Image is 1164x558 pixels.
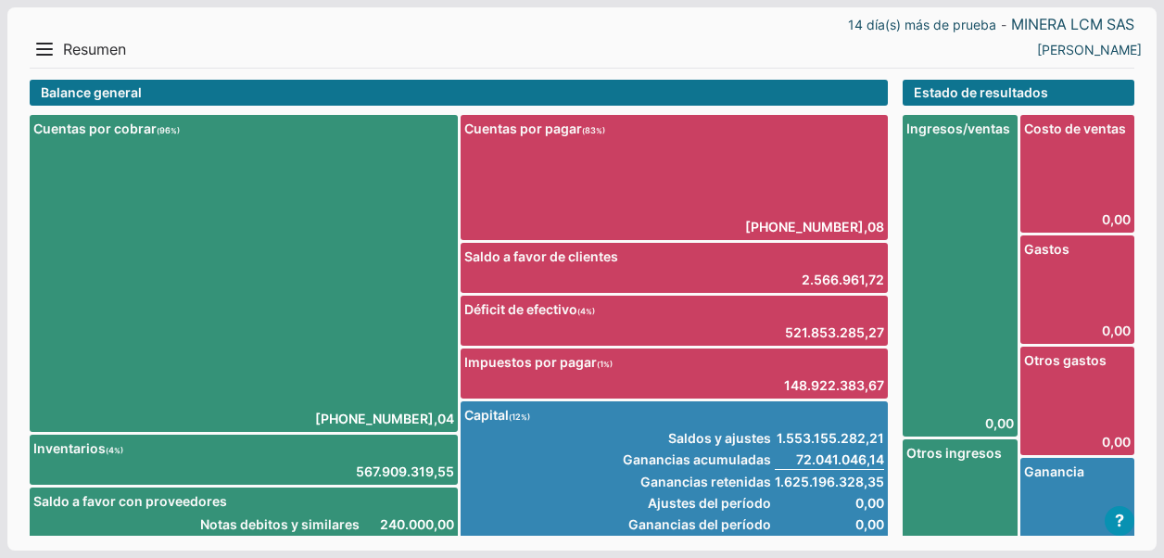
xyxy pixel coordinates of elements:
[623,493,771,513] span: Ajustes del período
[1024,321,1132,340] a: 0,00
[315,409,454,428] a: [PHONE_NUMBER],04
[464,299,885,319] span: Déficit de efectivo
[1024,432,1132,451] a: 0,00
[775,514,884,534] span: 0,00
[848,15,996,34] a: 14 día(s) más de prueba
[577,306,595,316] i: 4
[464,119,885,138] span: Cuentas por pagar
[33,491,454,511] span: Saldo a favor con proveedores
[1105,506,1134,536] button: ?
[1024,350,1132,370] span: Otros gastos
[464,352,885,372] span: Impuestos por pagar
[30,34,59,64] button: Menu
[597,359,613,369] i: 1
[775,493,884,513] span: 0,00
[775,472,884,491] span: 1.625.196.328,35
[157,125,180,135] i: 96
[784,375,884,395] a: 148.922.383,67
[33,438,454,458] span: Inventarios
[745,217,884,236] a: [PHONE_NUMBER],08
[623,428,771,448] span: Saldos y ajustes
[1037,40,1142,59] a: ALEJANDRA RAMIREZ RAMIREZ
[775,428,884,448] span: 1.553.155.282,21
[1024,239,1132,259] span: Gastos
[903,80,1134,106] div: Estado de resultados
[200,514,360,534] span: Notas debitos y similares
[582,125,605,135] i: 83
[1001,19,1006,31] span: -
[1011,15,1134,34] a: MINERA LCM SAS
[785,323,884,342] span: 521.853.285,27
[106,445,123,455] i: 4
[906,443,1014,463] span: Otros ingresos
[1024,119,1132,138] span: Costo de ventas
[802,270,884,289] a: 2.566.961,72
[30,80,888,106] div: Balance general
[775,450,884,470] span: 72.041.046,14
[1024,209,1132,229] a: 0,00
[623,514,771,534] span: Ganancias del período
[623,472,771,491] span: Ganancias retenidas
[356,462,454,481] a: 567.909.319,55
[906,119,1014,138] span: Ingresos/ventas
[464,405,885,425] span: Capital
[623,450,771,470] span: Ganancias acumuladas
[33,119,454,138] span: Cuentas por cobrar
[464,247,885,266] span: Saldo a favor de clientes
[509,412,530,422] i: 12
[363,514,454,534] span: 240.000,00
[1024,462,1132,481] span: Ganancia
[63,40,126,59] span: Resumen
[906,413,1014,433] a: 0,00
